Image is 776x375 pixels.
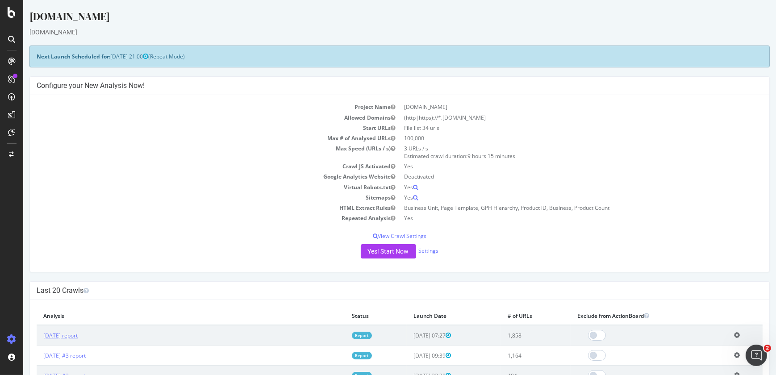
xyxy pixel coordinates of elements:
td: 1,164 [478,346,547,366]
p: View Crawl Settings [13,232,739,240]
span: [DATE] 07:27 [390,332,428,339]
div: [DOMAIN_NAME] [6,9,747,28]
td: HTML Extract Rules [13,203,376,213]
a: Report [329,332,349,339]
td: Yes [376,213,739,223]
td: Allowed Domains [13,112,376,123]
th: Analysis [13,307,322,325]
div: [DOMAIN_NAME] [6,28,747,37]
td: Max Speed (URLs / s) [13,143,376,161]
td: Deactivated [376,171,739,182]
h4: Last 20 Crawls [13,286,739,295]
td: Yes [376,192,739,203]
span: [DATE] 09:39 [390,352,428,359]
td: Business Unit, Page Template, GPH Hierarchy, Product ID, Business, Product Count [376,203,739,213]
td: 1,858 [478,325,547,346]
a: [DATE] report [20,332,54,339]
td: Crawl JS Activated [13,161,376,171]
td: [DOMAIN_NAME] [376,102,739,112]
td: Yes [376,182,739,192]
td: (http|https)://*.[DOMAIN_NAME] [376,112,739,123]
td: Max # of Analysed URLs [13,133,376,143]
td: Sitemaps [13,192,376,203]
td: Google Analytics Website [13,171,376,182]
td: File list 34 urls [376,123,739,133]
th: # of URLs [478,307,547,325]
td: 100,000 [376,133,739,143]
strong: Next Launch Scheduled for: [13,53,87,60]
td: Start URLs [13,123,376,133]
td: Virtual Robots.txt [13,182,376,192]
div: (Repeat Mode) [6,46,747,67]
button: Yes! Start Now [338,244,393,258]
th: Launch Date [384,307,478,325]
a: [DATE] #3 report [20,352,63,359]
th: Exclude from ActionBoard [547,307,704,325]
th: Status [322,307,384,325]
h4: Configure your New Analysis Now! [13,81,739,90]
a: Report [329,352,349,359]
iframe: Intercom live chat [746,345,767,366]
td: Yes [376,161,739,171]
span: 2 [764,345,771,352]
td: Repeated Analysis [13,213,376,223]
span: [DATE] 21:00 [87,53,125,60]
td: 3 URLs / s Estimated crawl duration: [376,143,739,161]
td: Project Name [13,102,376,112]
span: 9 hours 15 minutes [444,152,492,160]
a: Settings [396,247,416,254]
